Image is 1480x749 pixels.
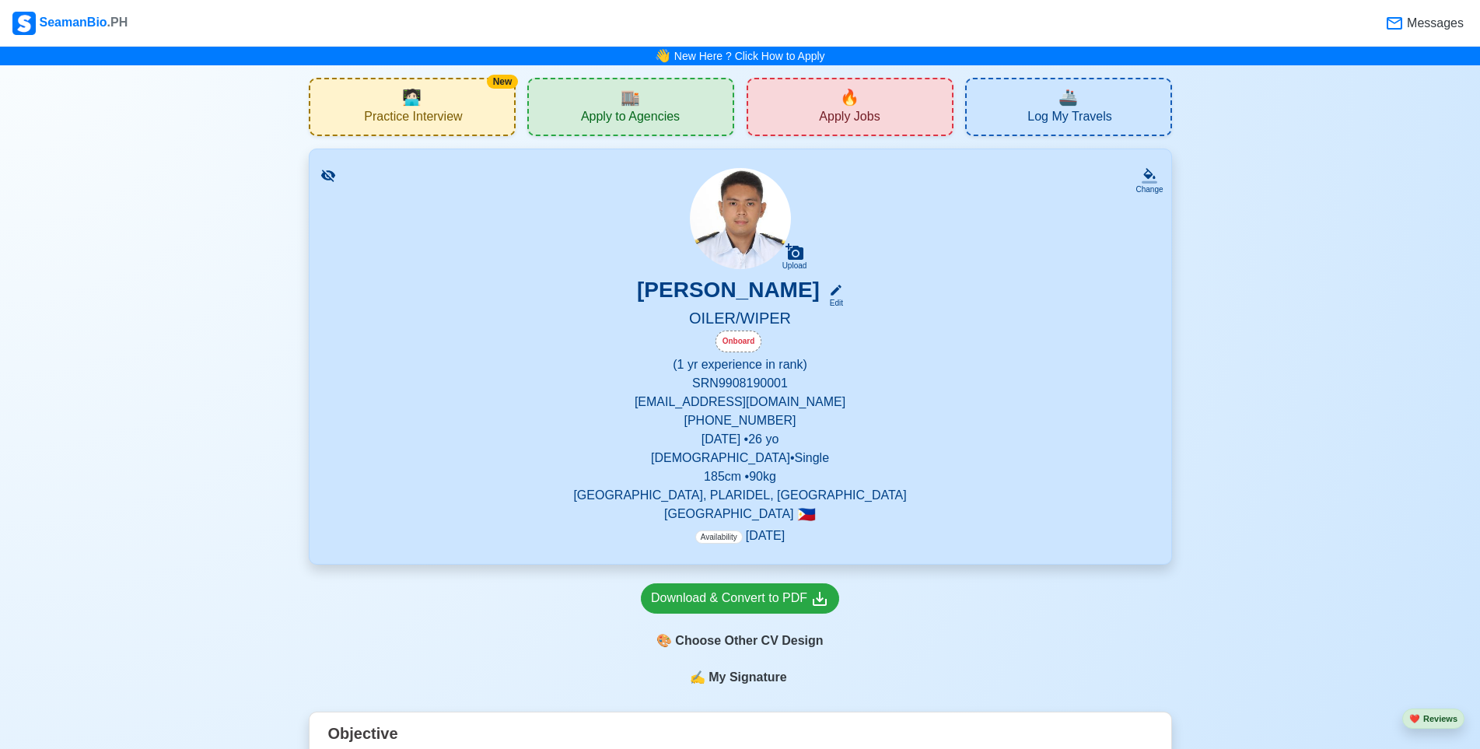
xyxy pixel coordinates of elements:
div: Edit [823,297,843,309]
span: .PH [107,16,128,29]
div: SeamanBio [12,12,128,35]
span: interview [402,86,422,109]
a: Download & Convert to PDF [641,583,839,614]
p: [DEMOGRAPHIC_DATA] • Single [328,449,1153,467]
span: 🇵🇭 [797,507,816,522]
div: Change [1135,184,1163,195]
span: Log My Travels [1027,109,1111,128]
p: [PHONE_NUMBER] [328,411,1153,430]
span: new [840,86,859,109]
span: Practice Interview [364,109,462,128]
h3: [PERSON_NAME] [637,277,820,309]
span: My Signature [705,668,789,687]
img: Logo [12,12,36,35]
a: New Here ? Click How to Apply [674,50,825,62]
span: Messages [1404,14,1464,33]
span: travel [1058,86,1078,109]
p: [DATE] [695,527,785,545]
div: Onboard [716,331,762,352]
p: [GEOGRAPHIC_DATA], PLARIDEL, [GEOGRAPHIC_DATA] [328,486,1153,505]
p: (1 yr experience in rank) [328,355,1153,374]
p: [DATE] • 26 yo [328,430,1153,449]
span: sign [690,668,705,687]
p: [EMAIL_ADDRESS][DOMAIN_NAME] [328,393,1153,411]
h5: OILER/WIPER [328,309,1153,331]
button: heartReviews [1402,709,1464,730]
p: [GEOGRAPHIC_DATA] [328,505,1153,523]
div: Choose Other CV Design [641,626,839,656]
div: Upload [782,261,807,271]
span: agencies [621,86,640,109]
p: SRN 9908190001 [328,374,1153,393]
span: bell [655,46,672,65]
div: Download & Convert to PDF [651,589,829,608]
span: Availability [695,530,743,544]
span: paint [656,632,672,650]
span: Apply to Agencies [581,109,680,128]
span: Apply Jobs [819,109,880,128]
p: 185 cm • 90 kg [328,467,1153,486]
div: New [487,75,517,89]
span: heart [1409,714,1420,723]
